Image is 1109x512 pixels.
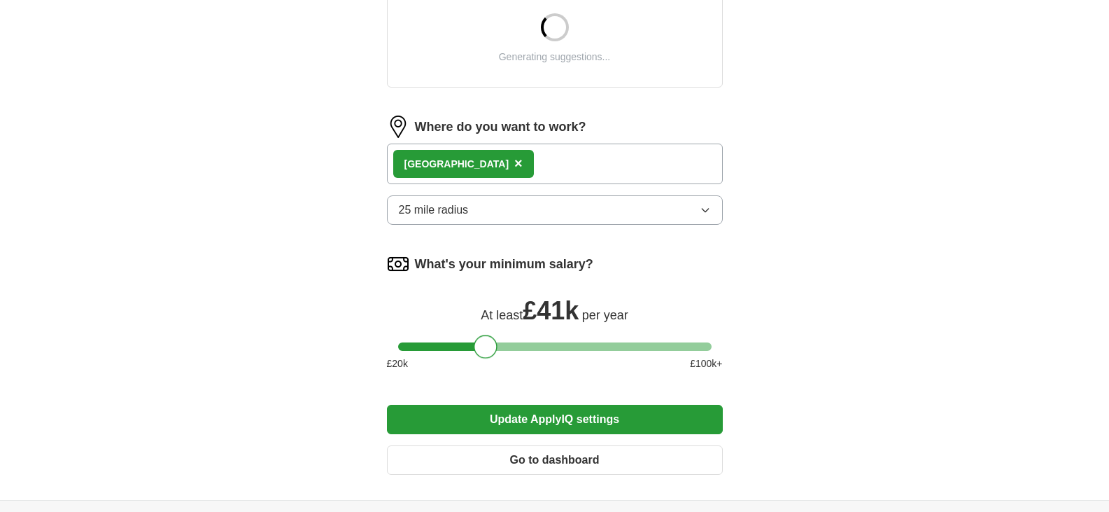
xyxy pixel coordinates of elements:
span: £ 100 k+ [690,357,722,371]
span: £ 41k [523,296,579,325]
button: 25 mile radius [387,195,723,225]
div: Generating suggestions... [499,50,611,64]
label: What's your minimum salary? [415,255,593,274]
label: Where do you want to work? [415,118,586,137]
button: Go to dashboard [387,445,723,475]
span: £ 20 k [387,357,408,371]
span: per year [582,308,628,322]
img: salary.png [387,253,409,275]
span: × [514,155,523,171]
span: At least [481,308,523,322]
img: location.png [387,116,409,138]
button: × [514,153,523,174]
div: [GEOGRAPHIC_DATA] [404,157,509,172]
span: 25 mile radius [399,202,469,219]
button: Update ApplyIQ settings [387,405,723,434]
